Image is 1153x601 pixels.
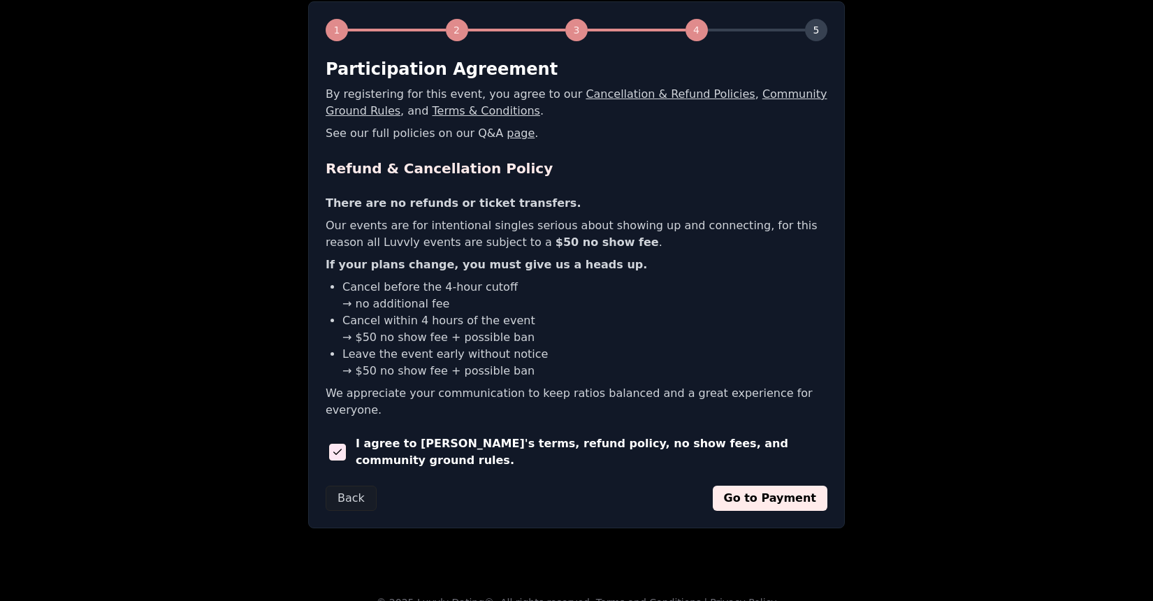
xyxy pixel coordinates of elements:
h2: Participation Agreement [326,58,827,80]
a: page [507,126,535,140]
div: 5 [805,19,827,41]
p: If your plans change, you must give us a heads up. [326,256,827,273]
span: I agree to [PERSON_NAME]'s terms, refund policy, no show fees, and community ground rules. [356,435,827,469]
button: Back [326,486,377,511]
p: See our full policies on our Q&A . [326,125,827,142]
a: Terms & Conditions [432,104,539,117]
p: We appreciate your communication to keep ratios balanced and a great experience for everyone. [326,385,827,419]
li: Cancel before the 4-hour cutoff → no additional fee [342,279,827,312]
p: By registering for this event, you agree to our , , and . [326,86,827,120]
div: 4 [686,19,708,41]
h2: Refund & Cancellation Policy [326,159,827,178]
li: Leave the event early without notice → $50 no show fee + possible ban [342,346,827,379]
li: Cancel within 4 hours of the event → $50 no show fee + possible ban [342,312,827,346]
p: There are no refunds or ticket transfers. [326,195,827,212]
button: Go to Payment [713,486,828,511]
div: 2 [446,19,468,41]
div: 3 [565,19,588,41]
p: Our events are for intentional singles serious about showing up and connecting, for this reason a... [326,217,827,251]
div: 1 [326,19,348,41]
b: $50 no show fee [556,236,659,249]
a: Cancellation & Refund Policies [586,87,755,101]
